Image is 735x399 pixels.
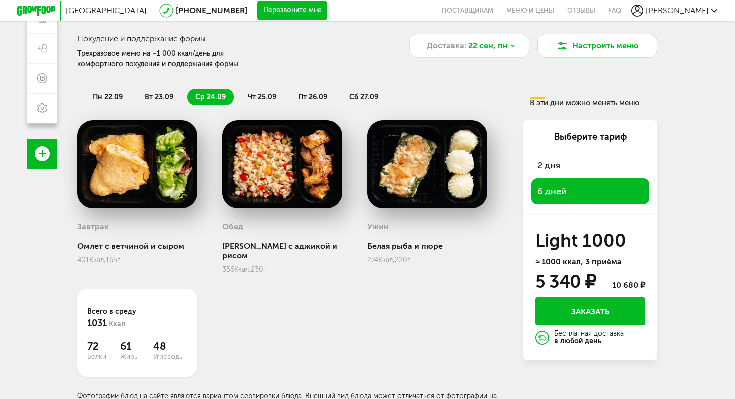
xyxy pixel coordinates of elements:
span: 22 сен, пн [468,40,508,52]
span: Ккал, [89,256,106,264]
span: пт 26.09 [298,93,327,101]
span: [GEOGRAPHIC_DATA] [66,6,147,15]
img: big_sz9PS315UjtpT7sm.png [222,120,342,208]
span: г [263,265,266,274]
span: [PERSON_NAME] [646,6,709,15]
span: чт 25.09 [248,93,276,101]
a: [PHONE_NUMBER] [176,6,247,15]
img: big_tjK7y1X4dDpU5p2h.png [77,120,197,208]
span: 6 дней [537,184,643,198]
div: Белая рыба и пюре [367,241,487,251]
div: Всего в среду [87,306,187,330]
span: 1031 [87,318,107,329]
span: ср 24.09 [195,93,226,101]
div: Трехразовое меню на ~1 000 ккал/день для комфортного похудения и поддержания формы [77,48,269,69]
span: Ккал, [234,265,251,274]
button: Перезвоните мне [257,1,327,21]
div: [PERSON_NAME] с аджикой и рисом [222,241,362,260]
span: 48 [153,340,186,352]
h3: Похудение и поддержание формы [77,34,387,43]
div: 356 230 [222,265,362,274]
span: вт 23.09 [145,93,173,101]
div: 5 340 ₽ [535,274,596,290]
div: Омлет с ветчиной и сыром [77,241,197,251]
div: 10 680 ₽ [612,280,645,290]
h3: Light 1000 [535,233,645,249]
h3: Обед [222,222,243,231]
span: Ккал [109,320,125,328]
span: 61 [120,340,153,352]
img: big_oZ8ug1MJM1Pg6Zux.png [367,120,487,208]
span: г [407,256,410,264]
strong: в любой день [554,337,601,345]
button: Настроить меню [537,34,657,58]
div: В эти дни можно менять меню [530,97,654,107]
span: Углеводы [153,352,186,361]
h3: Ужин [367,222,389,231]
span: Белки [87,352,120,361]
span: Ккал, [378,256,395,264]
div: Выберите тариф [531,130,649,143]
span: Доставка: [427,40,466,52]
div: Бесплатная доставка [554,330,624,345]
span: Жиры [120,352,153,361]
h3: Завтрак [77,222,109,231]
span: сб 27.09 [349,93,378,101]
span: пн 22.09 [93,93,123,101]
span: 72 [87,340,120,352]
span: г [117,256,120,264]
div: 401 165 [77,256,197,264]
span: ≈ 1000 ккал, 3 приёма [535,257,622,266]
span: 2 дня [537,158,643,172]
button: Заказать [535,297,645,325]
div: 274 220 [367,256,487,264]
